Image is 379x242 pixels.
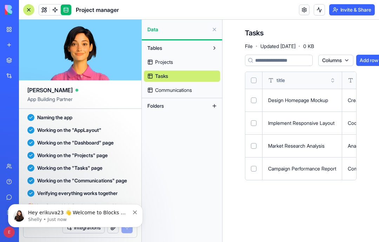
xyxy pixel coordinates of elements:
span: Working on the "AppLayout" [37,127,101,134]
span: Working on the "Tasks" page [37,164,102,172]
button: Folders [144,100,209,112]
span: Working on the "Dashboard" page [37,139,114,146]
button: Toggle sort [329,77,336,84]
button: Select row [251,143,257,149]
a: Communications [144,85,220,96]
iframe: Intercom notifications message [5,189,146,238]
span: App Building Partner [27,96,133,108]
span: Updated [DATE] [260,43,295,50]
span: File [245,43,253,50]
span: Folders [147,102,164,109]
div: Design Homepage Mockup [268,97,336,104]
span: Communications [155,87,192,94]
button: Select row [251,120,257,126]
h4: Tasks [245,28,264,38]
span: Working on the "Communications" page [37,177,127,184]
div: Market Research Analysis [268,142,336,149]
div: Campaign Performance Report [268,165,336,172]
span: [PERSON_NAME] [27,86,73,94]
a: Projects [144,56,220,68]
button: Select all [251,78,257,83]
button: Columns [318,55,353,66]
a: Tasks [144,70,220,82]
span: Projects [155,59,173,66]
button: Tables [144,42,209,54]
button: Select row [251,98,257,103]
span: E [4,227,15,238]
span: Data [147,26,209,33]
span: Working on the "Projects" page [37,152,108,159]
span: · [255,41,258,52]
span: · [298,41,300,52]
img: logo [5,5,48,15]
span: Naming the app [37,114,72,121]
div: Implement Responsive Layout [268,120,336,127]
span: 0 KB [303,43,314,50]
span: title [277,77,285,84]
span: Project manager [76,6,119,14]
span: Tasks [155,73,168,80]
button: Invite & Share [329,4,375,15]
button: Select row [251,166,257,172]
span: Tables [147,45,162,52]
